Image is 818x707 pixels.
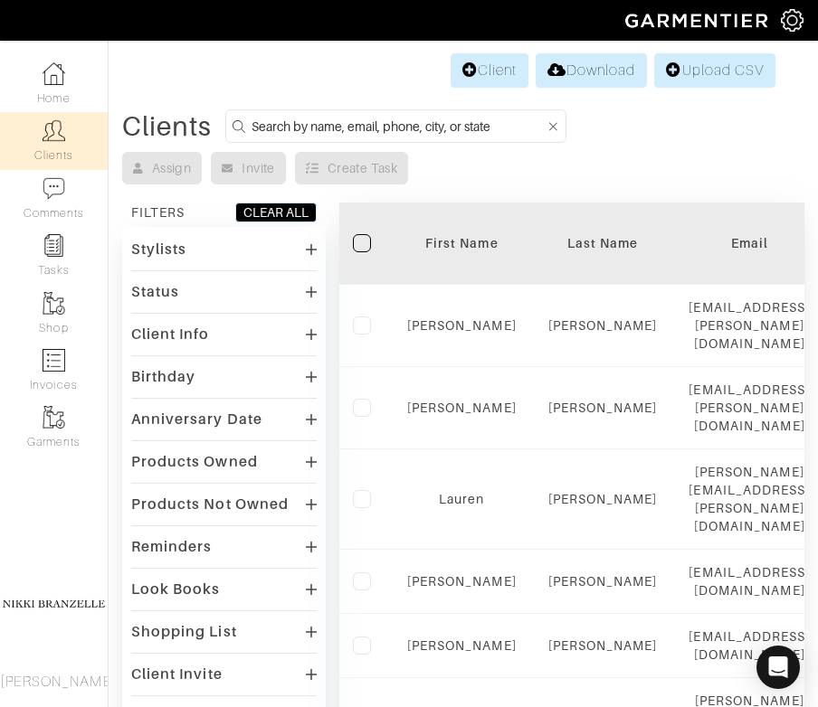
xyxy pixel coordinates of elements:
[548,492,658,506] a: [PERSON_NAME]
[407,574,517,589] a: [PERSON_NAME]
[439,492,484,506] a: Lauren
[131,495,289,514] div: Products Not Owned
[131,665,223,683] div: Client Invite
[689,234,810,252] div: Email
[548,638,658,653] a: [PERSON_NAME]
[131,203,185,222] div: FILTERS
[252,115,545,137] input: Search by name, email, phone, city, or state
[43,177,65,200] img: comment-icon-a0a6a9ef722e966f86d9cbdc48e553b5cf19dbc54f86b18d962a5391bc8f6eb6.png
[131,240,186,259] div: Stylists
[548,401,658,415] a: [PERSON_NAME]
[131,368,195,386] div: Birthday
[131,410,262,429] div: Anniversary Date
[43,292,65,315] img: garments-icon-b7da505a4dc4fd61783c78ac3ca0ef83fa9d6f193b1c9dc38574b1d14d53ca28.png
[131,623,237,641] div: Shopping List
[689,381,810,435] div: [EMAIL_ADDRESS][PERSON_NAME][DOMAIN_NAME]
[689,563,810,599] div: [EMAIL_ADDRESS][DOMAIN_NAME]
[544,234,662,252] div: Last Name
[122,118,212,136] div: Clients
[407,318,517,333] a: [PERSON_NAME]
[235,203,317,222] button: CLEAR ALL
[451,53,528,88] a: Client
[756,646,800,689] div: Open Intercom Messenger
[394,203,530,285] th: Toggle SortBy
[43,62,65,85] img: dashboard-icon-dbcd8f5a0b271acd01030246c82b418ddd0df26cd7fceb0bd07c9910d44c42f6.png
[131,453,258,471] div: Products Owned
[131,325,210,344] div: Client Info
[548,318,658,333] a: [PERSON_NAME]
[43,349,65,372] img: orders-icon-0abe47150d42831381b5fb84f609e132dff9fe21cb692f30cb5eec754e2cba89.png
[689,463,810,535] div: [PERSON_NAME][EMAIL_ADDRESS][PERSON_NAME][DOMAIN_NAME]
[43,119,65,142] img: clients-icon-6bae9207a08558b7cb47a8932f037763ab4055f8c8b6bfacd5dc20c3e0201464.png
[781,9,804,32] img: gear-icon-white-bd11855cb880d31180b6d7d6211b90ccbf57a29d726f0c71d8c61bd08dd39cc2.png
[131,580,221,599] div: Look Books
[43,406,65,429] img: garments-icon-b7da505a4dc4fd61783c78ac3ca0ef83fa9d6f193b1c9dc38574b1d14d53ca28.png
[131,538,212,556] div: Reminders
[131,283,179,301] div: Status
[536,53,647,88] a: Download
[43,234,65,257] img: reminder-icon-8004d30b9f0a5d33ae49ab947aed9ed385cf756f9e5892f1edd6e32f2345188e.png
[407,234,517,252] div: First Name
[243,203,309,222] div: CLEAR ALL
[616,5,781,36] img: garmentier-logo-header-white-b43fb05a5012e4ada735d5af1a66efaba907eab6374d6393d1fbf88cb4ef424d.png
[548,574,658,589] a: [PERSON_NAME]
[654,53,775,88] a: Upload CSV
[407,638,517,653] a: [PERSON_NAME]
[689,298,810,353] div: [EMAIL_ADDRESS][PERSON_NAME][DOMAIN_NAME]
[689,627,810,664] div: [EMAIL_ADDRESS][DOMAIN_NAME]
[530,203,676,285] th: Toggle SortBy
[407,401,517,415] a: [PERSON_NAME]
